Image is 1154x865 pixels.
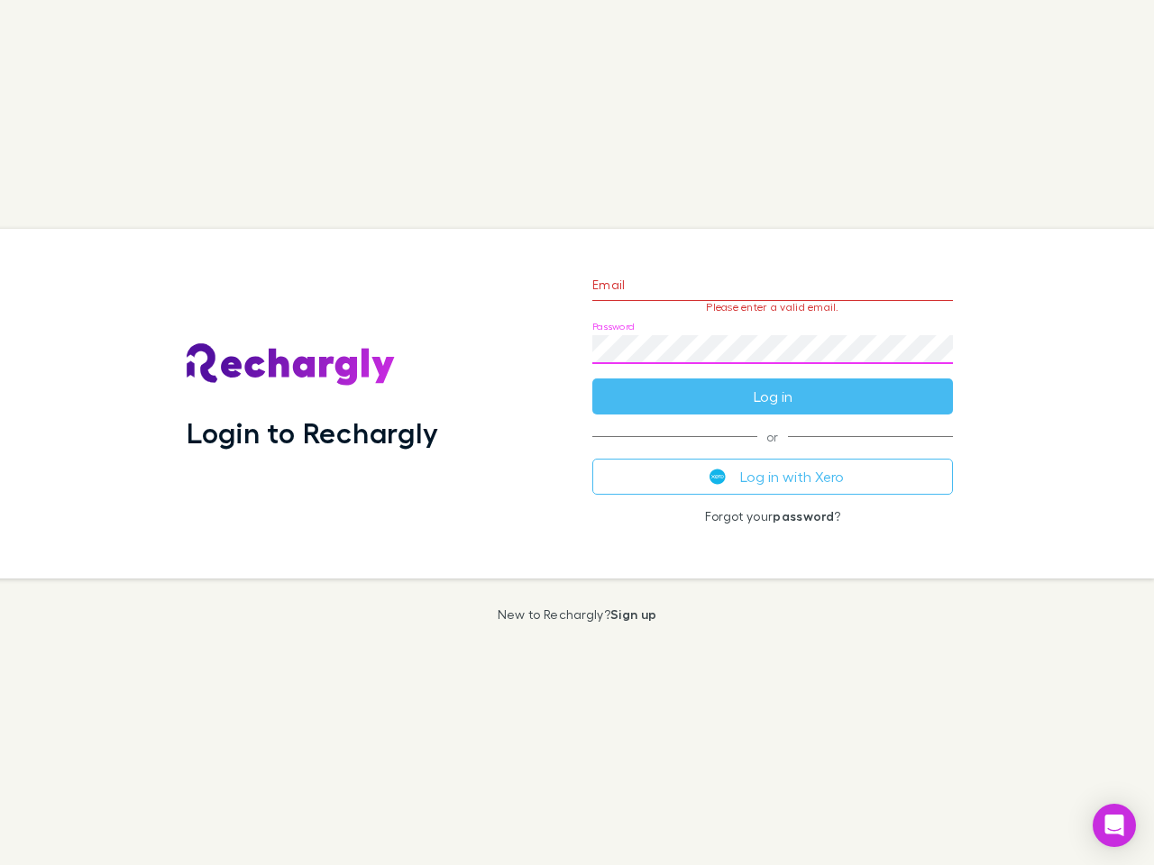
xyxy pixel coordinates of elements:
[592,509,953,524] p: Forgot your ?
[710,469,726,485] img: Xero's logo
[592,320,635,333] label: Password
[592,378,953,414] button: Log in
[592,436,953,437] span: or
[592,301,953,314] p: Please enter a valid email.
[498,607,657,622] p: New to Rechargly?
[187,343,396,387] img: Rechargly's Logo
[773,508,834,524] a: password
[610,606,656,622] a: Sign up
[1093,804,1136,847] div: Open Intercom Messenger
[187,415,438,450] h1: Login to Rechargly
[592,459,953,495] button: Log in with Xero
